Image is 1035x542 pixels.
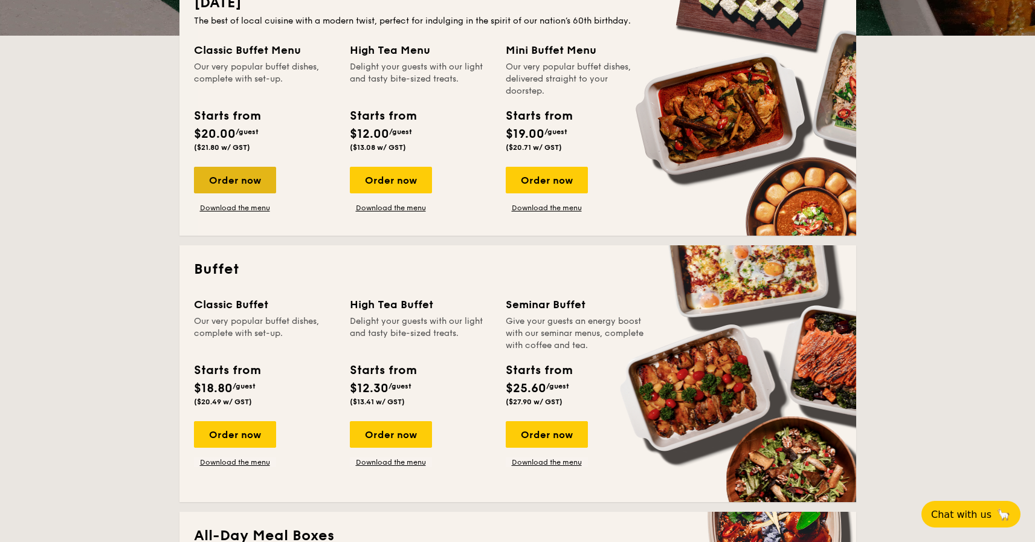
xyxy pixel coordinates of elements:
[931,509,991,520] span: Chat with us
[194,203,276,213] a: Download the menu
[506,296,647,313] div: Seminar Buffet
[350,315,491,352] div: Delight your guests with our light and tasty bite-sized treats.
[233,382,256,390] span: /guest
[194,398,252,406] span: ($20.49 w/ GST)
[194,15,842,27] div: The best of local cuisine with a modern twist, perfect for indulging in the spirit of our nation’...
[921,501,1020,527] button: Chat with us🦙
[194,260,842,279] h2: Buffet
[194,296,335,313] div: Classic Buffet
[506,421,588,448] div: Order now
[350,42,491,59] div: High Tea Menu
[194,315,335,352] div: Our very popular buffet dishes, complete with set-up.
[389,382,411,390] span: /guest
[546,382,569,390] span: /guest
[350,61,491,97] div: Delight your guests with our light and tasty bite-sized treats.
[506,315,647,352] div: Give your guests an energy boost with our seminar menus, complete with coffee and tea.
[544,127,567,136] span: /guest
[350,296,491,313] div: High Tea Buffet
[506,42,647,59] div: Mini Buffet Menu
[194,361,260,379] div: Starts from
[506,143,562,152] span: ($20.71 w/ GST)
[194,167,276,193] div: Order now
[350,127,389,141] span: $12.00
[996,508,1011,521] span: 🦙
[350,143,406,152] span: ($13.08 w/ GST)
[194,42,335,59] div: Classic Buffet Menu
[194,381,233,396] span: $18.80
[506,398,563,406] span: ($27.90 w/ GST)
[506,203,588,213] a: Download the menu
[194,107,260,125] div: Starts from
[506,107,572,125] div: Starts from
[506,167,588,193] div: Order now
[506,127,544,141] span: $19.00
[350,457,432,467] a: Download the menu
[506,457,588,467] a: Download the menu
[506,61,647,97] div: Our very popular buffet dishes, delivered straight to your doorstep.
[350,421,432,448] div: Order now
[506,361,572,379] div: Starts from
[236,127,259,136] span: /guest
[350,381,389,396] span: $12.30
[350,361,416,379] div: Starts from
[506,381,546,396] span: $25.60
[389,127,412,136] span: /guest
[194,127,236,141] span: $20.00
[194,143,250,152] span: ($21.80 w/ GST)
[194,421,276,448] div: Order now
[350,107,416,125] div: Starts from
[350,167,432,193] div: Order now
[350,203,432,213] a: Download the menu
[194,61,335,97] div: Our very popular buffet dishes, complete with set-up.
[194,457,276,467] a: Download the menu
[350,398,405,406] span: ($13.41 w/ GST)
